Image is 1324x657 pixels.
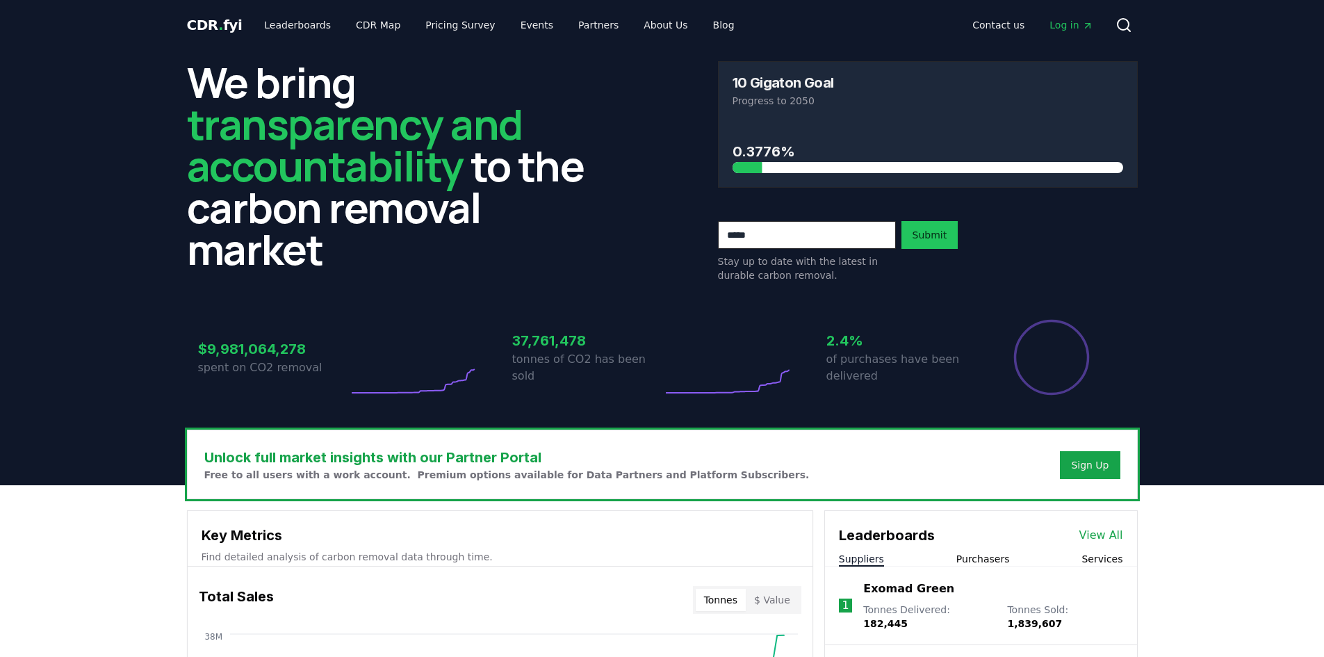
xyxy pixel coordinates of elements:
[746,589,799,611] button: $ Value
[961,13,1104,38] nav: Main
[509,13,564,38] a: Events
[198,359,348,376] p: spent on CO2 removal
[733,76,834,90] h3: 10 Gigaton Goal
[1071,458,1109,472] a: Sign Up
[826,351,976,384] p: of purchases have been delivered
[863,603,993,631] p: Tonnes Delivered :
[961,13,1036,38] a: Contact us
[842,597,849,614] p: 1
[839,552,884,566] button: Suppliers
[826,330,976,351] h3: 2.4%
[1038,13,1104,38] a: Log in
[187,61,607,270] h2: We bring to the carbon removal market
[204,468,810,482] p: Free to all users with a work account. Premium options available for Data Partners and Platform S...
[199,586,274,614] h3: Total Sales
[1007,618,1062,629] span: 1,839,607
[204,632,222,642] tspan: 38M
[733,94,1123,108] p: Progress to 2050
[863,618,908,629] span: 182,445
[345,13,411,38] a: CDR Map
[202,525,799,546] h3: Key Metrics
[187,95,523,194] span: transparency and accountability
[218,17,223,33] span: .
[187,17,243,33] span: CDR fyi
[198,339,348,359] h3: $9,981,064,278
[414,13,506,38] a: Pricing Survey
[696,589,746,611] button: Tonnes
[718,254,896,282] p: Stay up to date with the latest in durable carbon removal.
[632,13,698,38] a: About Us
[901,221,958,249] button: Submit
[512,351,662,384] p: tonnes of CO2 has been sold
[202,550,799,564] p: Find detailed analysis of carbon removal data through time.
[1079,527,1123,544] a: View All
[1060,451,1120,479] button: Sign Up
[1049,18,1093,32] span: Log in
[1007,603,1122,631] p: Tonnes Sold :
[863,581,954,597] a: Exomad Green
[512,330,662,351] h3: 37,761,478
[253,13,745,38] nav: Main
[567,13,630,38] a: Partners
[956,552,1010,566] button: Purchasers
[204,447,810,468] h3: Unlock full market insights with our Partner Portal
[702,13,746,38] a: Blog
[733,141,1123,162] h3: 0.3776%
[187,15,243,35] a: CDR.fyi
[1013,318,1090,396] div: Percentage of sales delivered
[839,525,935,546] h3: Leaderboards
[1081,552,1122,566] button: Services
[253,13,342,38] a: Leaderboards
